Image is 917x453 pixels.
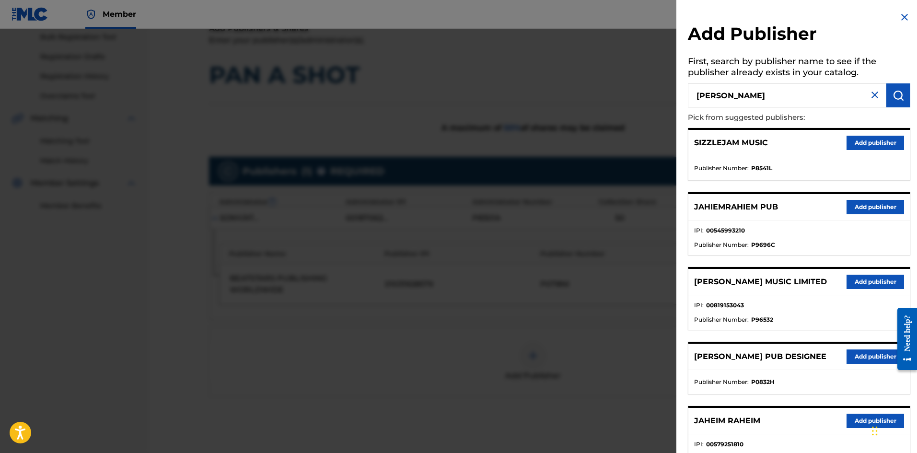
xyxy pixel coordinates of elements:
img: MLC Logo [12,7,48,21]
img: close [869,89,881,101]
button: Add publisher [847,275,904,289]
p: Pick from suggested publishers: [688,107,856,128]
button: Add publisher [847,200,904,214]
p: JAHEIM RAHEIM [694,415,760,427]
span: Member [103,9,136,20]
strong: P96532 [751,315,773,324]
strong: 00579251810 [706,440,743,449]
iframe: Resource Center [890,301,917,378]
img: Search Works [893,90,904,101]
input: Search publisher's name [688,83,886,107]
strong: 00819153043 [706,301,744,310]
p: [PERSON_NAME] MUSIC LIMITED [694,276,827,288]
span: Publisher Number : [694,241,749,249]
div: Drag [872,417,878,445]
span: IPI : [694,301,704,310]
p: SIZZLEJAM MUSIC [694,137,768,149]
h5: First, search by publisher name to see if the publisher already exists in your catalog. [688,53,910,83]
p: JAHIEMRAHIEM PUB [694,201,778,213]
strong: P8541L [751,164,772,173]
img: Top Rightsholder [85,9,97,20]
p: [PERSON_NAME] PUB DESIGNEE [694,351,826,362]
strong: P9696C [751,241,775,249]
button: Add publisher [847,349,904,364]
button: Add publisher [847,414,904,428]
span: Publisher Number : [694,378,749,386]
h2: Add Publisher [688,23,910,47]
span: Publisher Number : [694,315,749,324]
span: IPI : [694,226,704,235]
span: IPI : [694,440,704,449]
button: Add publisher [847,136,904,150]
strong: P0832H [751,378,775,386]
strong: 00545993210 [706,226,745,235]
span: Publisher Number : [694,164,749,173]
iframe: Chat Widget [869,407,917,453]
